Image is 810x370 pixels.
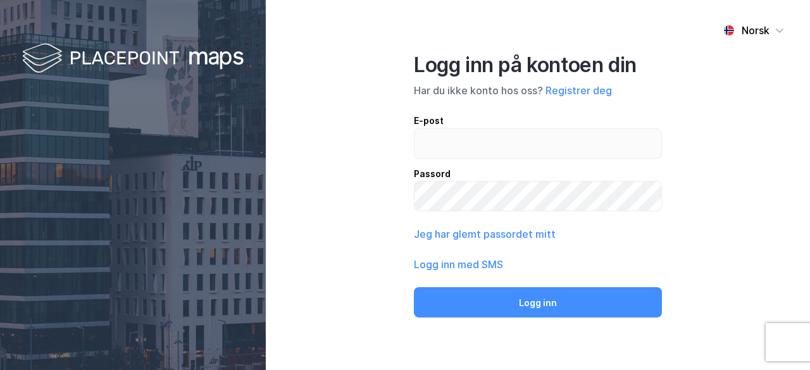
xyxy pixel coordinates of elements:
img: logo-white.f07954bde2210d2a523dddb988cd2aa7.svg [22,40,244,78]
button: Logg inn med SMS [414,257,503,272]
div: E-post [414,113,662,128]
iframe: Chat Widget [747,309,810,370]
div: Norsk [742,23,769,38]
div: Logg inn på kontoen din [414,52,662,78]
button: Jeg har glemt passordet mitt [414,226,556,242]
button: Registrer deg [545,83,612,98]
div: Passord [414,166,662,182]
button: Logg inn [414,287,662,318]
div: Har du ikke konto hos oss? [414,83,662,98]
